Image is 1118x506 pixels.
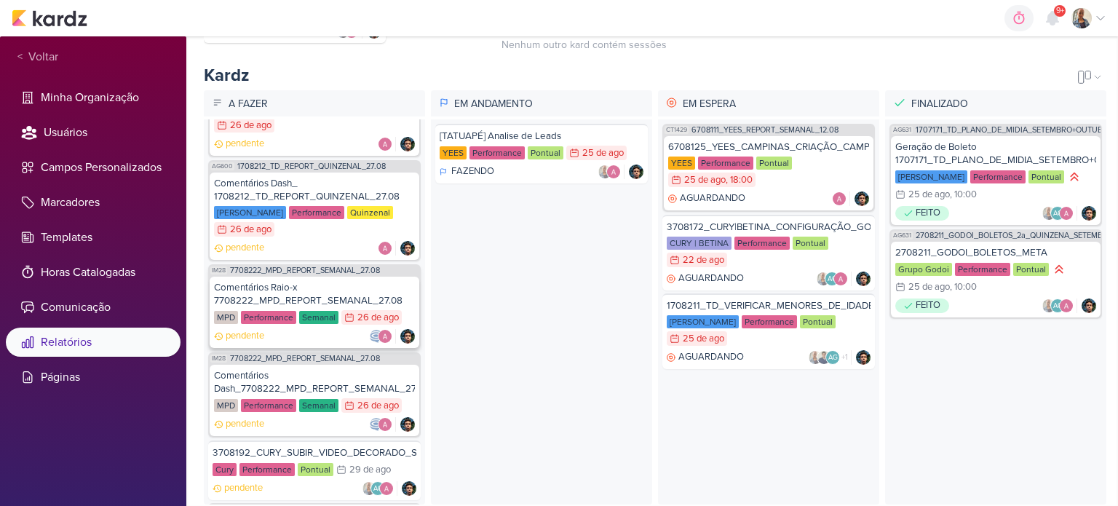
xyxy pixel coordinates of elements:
[469,146,525,159] div: Performance
[6,153,181,182] li: Campos Personalizados
[435,124,648,183] a: [TATUAPÉ] Analise de Leads YEES Performance Pontual 25 de ago FAZENDO
[916,126,1114,134] a: 1707171_TD_PLANO_DE_MIDIA_SETEMBRO+OUTUBRO
[210,266,227,274] span: IM28
[683,334,724,344] div: 25 de ago
[440,146,467,159] div: YEES
[204,64,249,87] div: Kardz
[1071,8,1092,28] img: Iara Santos
[891,242,1101,317] a: 2708211_GODOI_BOLETOS_META Grupo Godoi Performance Pontual 25 de ago , 10:00 FEITO AG
[357,401,399,411] div: 26 de ago
[667,221,871,234] div: 3708172_CURY|BETINA_CONFIGURAÇÃO_GOOGLE
[378,137,392,151] img: Alessandra Gomes
[662,293,875,369] a: 1708211_TD_VERIFICAR_MENORES_DE_IDADE_LCSA [PERSON_NAME] Performance Pontual 25 de ago AGUARDANDO...
[451,165,494,179] p: FAZENDO
[6,83,181,112] li: Minha Organização
[629,165,643,179] img: Nelito Junior
[214,281,415,307] div: Comentários Raio-x 7708222_MPD_REPORT_SEMANAL_27.08
[214,369,415,395] div: Comentários Dash_7708222_MPD_REPORT_SEMANAL_27.08
[1028,170,1064,183] div: Pontual
[1042,299,1056,313] img: Iara Santos
[916,299,940,313] p: FEITO
[1067,170,1082,184] div: Prioridade Alta
[6,293,181,322] li: Comunicação
[1059,206,1074,221] img: Alessandra Gomes
[908,282,950,292] div: 25 de ago
[400,417,415,432] img: Nelito Junior
[832,191,847,206] img: Alessandra Gomes
[892,232,913,240] span: AG631
[224,481,263,496] p: pendente
[916,206,940,221] p: FEITO
[970,170,1026,183] div: Performance
[950,282,977,292] div: , 10:00
[667,299,871,312] div: 1708211_TD_VERIFICAR_MENORES_DE_IDADE_LCSA
[680,93,875,114] p: Em Espera
[403,28,764,52] div: Nenhum outro kard contém sessões
[856,350,871,365] img: Nelito Junior
[1056,5,1064,17] span: 9+
[298,463,333,476] div: Pontual
[400,329,415,344] img: Nelito Junior
[357,313,399,323] div: 26 de ago
[833,272,848,286] img: Alessandra Gomes
[950,190,977,199] div: , 10:00
[440,130,643,143] div: [TATUAPÉ] Analise de Leads
[828,355,838,362] p: AG
[800,315,836,328] div: Pontual
[895,141,1096,167] div: Geração de Boleto 1707171_TD_PLANO_DE_MIDIA_SETEMBRO+OUTUBRO
[892,126,913,134] span: AG631
[664,136,873,210] a: 6708125_YEES_CAMPINAS_CRIAÇÃO_CAMPANHA_IAMAX_GOOGLE_ADS YEES Performance Pontual 25 de ago , 18:0...
[369,417,384,432] img: Caroline Traven De Andrade
[214,177,415,203] div: Comentários Dash_ 1708212_TD_REPORT_QUINZENAL_27.08
[347,206,393,219] div: Quinzenal
[680,191,745,206] p: AGUARDANDO
[606,165,621,179] img: Alessandra Gomes
[349,465,391,475] div: 29 de ago
[226,241,264,256] p: pendente
[1053,210,1063,218] p: AG
[1050,299,1065,313] div: Aline Gimenez Graciano
[895,246,1096,259] div: 2708211_GODOI_BOLETOS_META
[667,237,732,250] div: CURY | BETINA
[210,173,419,260] a: Comentários Dash_ 1708212_TD_REPORT_QUINZENAL_27.08 [PERSON_NAME] Performance Quinzenal 26 de ago...
[6,188,181,217] li: Marcadores
[895,263,952,276] div: Grupo Godoi
[362,481,376,496] img: Iara Santos
[378,417,392,432] img: Alessandra Gomes
[698,157,753,170] div: Performance
[825,272,839,286] div: Aline Gimenez Graciano
[667,315,739,328] div: [PERSON_NAME]
[1050,206,1065,221] div: Aline Gimenez Graciano
[378,241,392,256] img: Alessandra Gomes
[684,175,726,185] div: 25 de ago
[756,157,792,170] div: Pontual
[825,350,840,365] div: Aline Gimenez Graciano
[1059,299,1074,313] img: Alessandra Gomes
[299,399,338,412] div: Semanal
[451,93,648,114] p: Em Andamento
[908,93,1102,114] p: Finalizado
[214,206,286,219] div: [PERSON_NAME]
[241,311,296,324] div: Performance
[213,463,237,476] div: Cury
[683,256,724,265] div: 22 de ago
[214,311,238,324] div: MPD
[678,350,744,365] p: AGUARDANDO
[840,352,848,363] span: +1
[668,141,869,154] div: 6708125_YEES_CAMPINAS_CRIAÇÃO_CAMPANHA_IAMAX_GOOGLE_ADS
[726,175,753,185] div: , 18:00
[1082,299,1096,313] img: Nelito Junior
[230,225,271,234] div: 26 de ago
[528,146,563,159] div: Pontual
[6,328,181,357] li: Relatórios
[816,272,830,286] img: Iara Santos
[668,157,695,170] div: YEES
[665,126,689,134] span: CT1429
[208,440,421,500] a: 3708192_CURY_SUBIR_VIDEO_DECORADO_SP_GOOGLE Cury Performance Pontual 29 de ago pendente AG
[691,126,838,134] a: 6708111_YEES_REPORT_SEMANAL_12.08
[908,190,950,199] div: 25 de ago
[210,355,227,363] span: IM28
[734,237,790,250] div: Performance
[230,121,271,130] div: 26 de ago
[828,276,837,283] p: AG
